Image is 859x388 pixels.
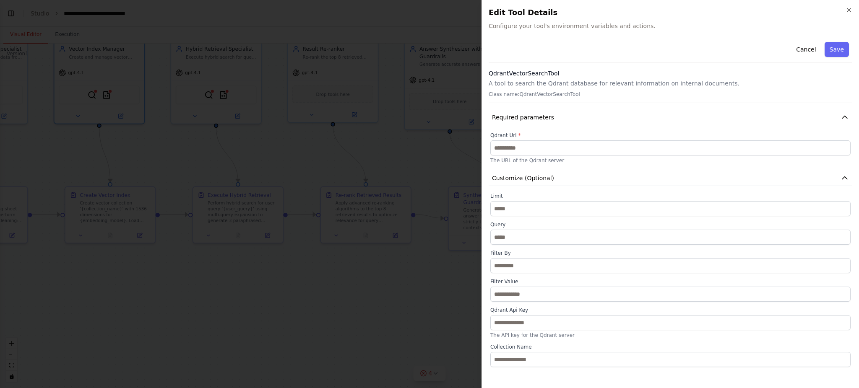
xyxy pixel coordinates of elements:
[490,132,851,139] label: Qdrant Url
[490,193,851,199] label: Limit
[490,250,851,256] label: Filter By
[489,91,852,98] p: Class name: QdrantVectorSearchTool
[490,307,851,313] label: Qdrant Api Key
[490,332,851,339] p: The API key for the Qdrant server
[825,42,849,57] button: Save
[490,221,851,228] label: Query
[489,171,852,186] button: Customize (Optional)
[490,344,851,350] label: Collection Name
[791,42,821,57] button: Cancel
[490,157,851,164] p: The URL of the Qdrant server
[489,69,852,78] h3: QdrantVectorSearchTool
[489,7,852,18] h2: Edit Tool Details
[489,79,852,88] p: A tool to search the Qdrant database for relevant information on internal documents.
[492,113,554,122] span: Required parameters
[489,110,852,125] button: Required parameters
[490,278,851,285] label: Filter Value
[489,22,852,30] span: Configure your tool's environment variables and actions.
[492,174,554,182] span: Customize (Optional)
